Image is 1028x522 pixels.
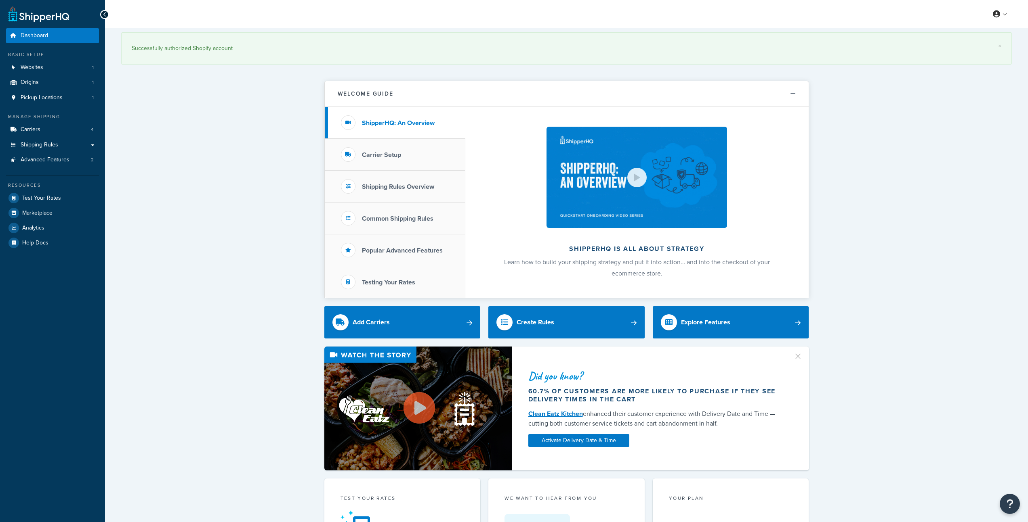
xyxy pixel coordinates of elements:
span: 1 [92,64,94,71]
span: Analytics [22,225,44,232]
a: Dashboard [6,28,99,43]
h3: Testing Your Rates [362,279,415,286]
div: 60.7% of customers are more likely to purchase if they see delivery times in the cart [528,387,784,403]
a: Websites1 [6,60,99,75]
p: we want to hear from you [505,495,629,502]
span: Test Your Rates [22,195,61,202]
img: Video thumbnail [324,347,512,470]
span: Advanced Features [21,157,69,163]
a: Add Carriers [324,306,481,338]
span: Origins [21,79,39,86]
li: Carriers [6,122,99,137]
a: Carriers4 [6,122,99,137]
a: Create Rules [488,306,645,338]
a: Test Your Rates [6,191,99,205]
span: 2 [91,157,94,163]
a: Pickup Locations1 [6,90,99,105]
a: Marketplace [6,206,99,220]
div: Successfully authorized Shopify account [132,43,1001,54]
div: Resources [6,182,99,189]
h3: Common Shipping Rules [362,215,433,222]
div: Did you know? [528,370,784,382]
a: Shipping Rules [6,138,99,152]
div: Create Rules [517,317,554,328]
h3: Shipping Rules Overview [362,183,434,190]
a: Advanced Features2 [6,152,99,167]
a: Help Docs [6,236,99,250]
span: Help Docs [22,240,48,246]
button: Welcome Guide [325,81,809,107]
a: Clean Eatz Kitchen [528,409,583,418]
a: × [998,43,1001,49]
h2: Welcome Guide [338,91,393,97]
div: Explore Features [681,317,730,328]
span: Dashboard [21,32,48,39]
div: Basic Setup [6,51,99,58]
h3: ShipperHQ: An Overview [362,119,435,127]
div: Test your rates [341,495,465,504]
li: Origins [6,75,99,90]
span: Carriers [21,126,40,133]
li: Websites [6,60,99,75]
div: Manage Shipping [6,113,99,120]
span: Websites [21,64,43,71]
h2: ShipperHQ is all about strategy [487,245,787,253]
span: Shipping Rules [21,142,58,148]
div: Add Carriers [353,317,390,328]
span: 1 [92,79,94,86]
a: Activate Delivery Date & Time [528,434,629,447]
a: Explore Features [653,306,809,338]
span: Pickup Locations [21,94,63,101]
button: Open Resource Center [1000,494,1020,514]
h3: Carrier Setup [362,151,401,159]
span: 4 [91,126,94,133]
div: Your Plan [669,495,793,504]
a: Origins1 [6,75,99,90]
a: Analytics [6,221,99,235]
span: Marketplace [22,210,53,217]
span: 1 [92,94,94,101]
div: enhanced their customer experience with Delivery Date and Time — cutting both customer service ti... [528,409,784,428]
li: Pickup Locations [6,90,99,105]
li: Advanced Features [6,152,99,167]
img: ShipperHQ is all about strategy [547,127,727,228]
h3: Popular Advanced Features [362,247,443,254]
span: Learn how to build your shipping strategy and put it into action… and into the checkout of your e... [504,257,770,278]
